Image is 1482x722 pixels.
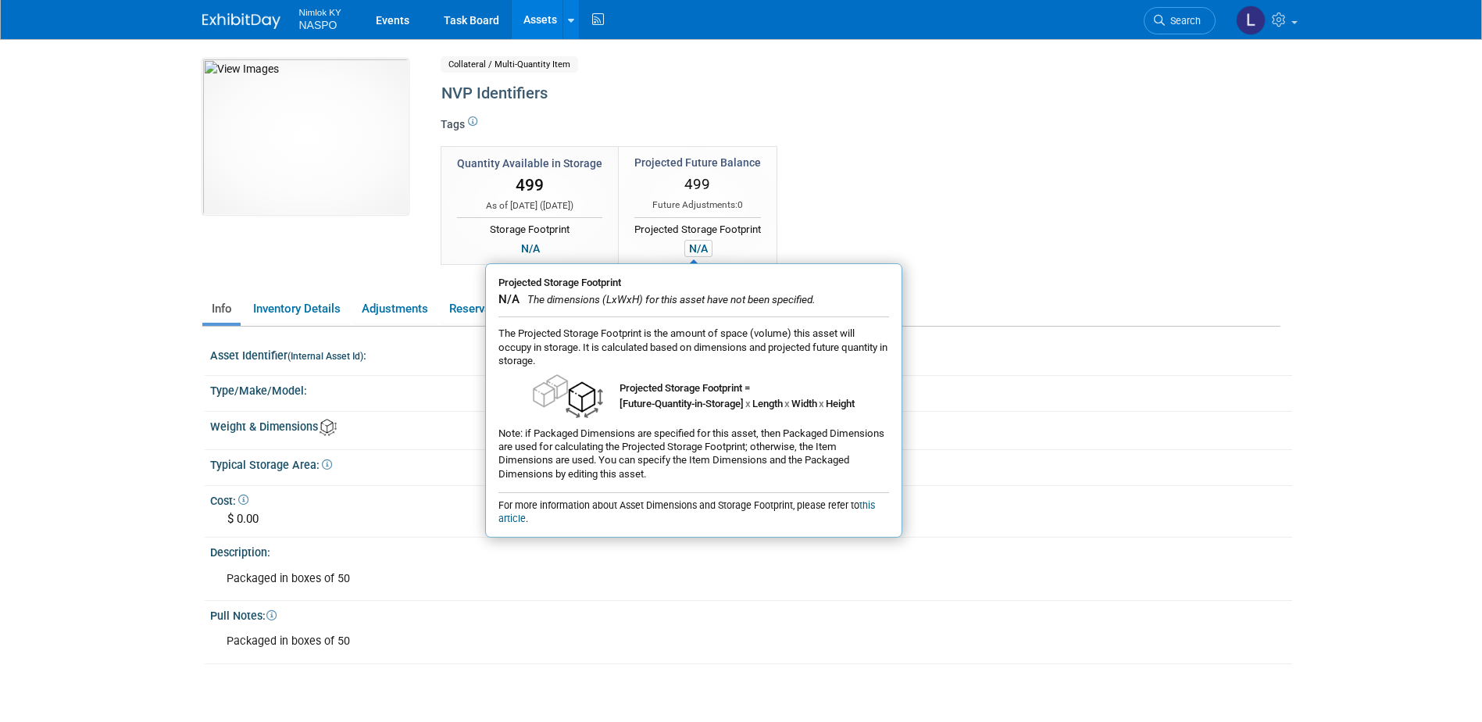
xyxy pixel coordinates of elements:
span: 499 [684,175,710,193]
img: View Images [202,59,409,215]
div: For more information about Asset Dimensions and Storage Footprint, please refer to . [498,492,889,525]
span: [DATE] [543,200,570,211]
span: x [819,398,824,409]
div: Tags [441,116,1152,143]
div: Projected Storage Footprint [498,276,889,289]
span: x [745,398,751,409]
a: Info [202,295,241,323]
div: Note: if Packaged Dimensions are specified for this asset, then Packaged Dimensions are used for ... [498,427,889,481]
img: Asset Weight and Dimensions [320,419,337,436]
div: Quantity Available in Storage [457,155,602,171]
div: Weight & Dimensions [210,415,1292,436]
span: Nimlok KY [299,3,341,20]
div: As of [DATE] ( ) [457,199,602,213]
div: Packaged in boxes of 50 [216,626,1087,657]
a: this article [498,499,875,524]
a: Reservations [440,295,534,323]
span: 499 [516,176,544,195]
span: Search [1165,15,1201,27]
div: $ 0.00 [222,507,1280,531]
div: N/A [516,240,545,257]
span: x [784,398,790,409]
span: Collateral / Multi-Quantity Item [441,56,578,73]
div: Projected Future Balance [634,155,761,170]
div: Storage Footprint [457,217,602,238]
img: ExhibitDay [202,13,280,29]
a: Inventory Details [244,295,349,323]
div: Pull Notes: [210,604,1292,624]
img: Lee Ann Pope [1236,5,1266,35]
small: (Internal Asset Id) [287,351,363,362]
div: Description: [210,541,1292,560]
td: Projected Storage Footprint = [Future-Quantity-in-Storage] Length Width Height [611,368,862,424]
div: N/A [684,240,712,257]
div: NVP Identifiers [436,80,1152,108]
span: Typical Storage Area: [210,459,332,471]
span: 0 [737,199,743,210]
a: Adjustments [352,295,437,323]
div: Future Adjustments: [634,198,761,212]
img: Dimensions (LxWxH) [533,374,603,418]
a: Search [1144,7,1216,34]
div: The Projected Storage Footprint is the amount of space (volume) this asset will occupy in storage... [498,316,889,367]
div: Asset Identifier : [210,344,1292,363]
span: NASPO [299,19,337,31]
div: Projected Storage Footprint [634,217,761,238]
div: Cost: [210,489,1292,509]
span: The dimensions (LxWxH) for this asset have not been specified. [527,293,816,306]
div: Type/Make/Model: [210,379,1292,399]
div: Packaged in boxes of 50 [216,563,1087,595]
div: N/A [498,291,889,307]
